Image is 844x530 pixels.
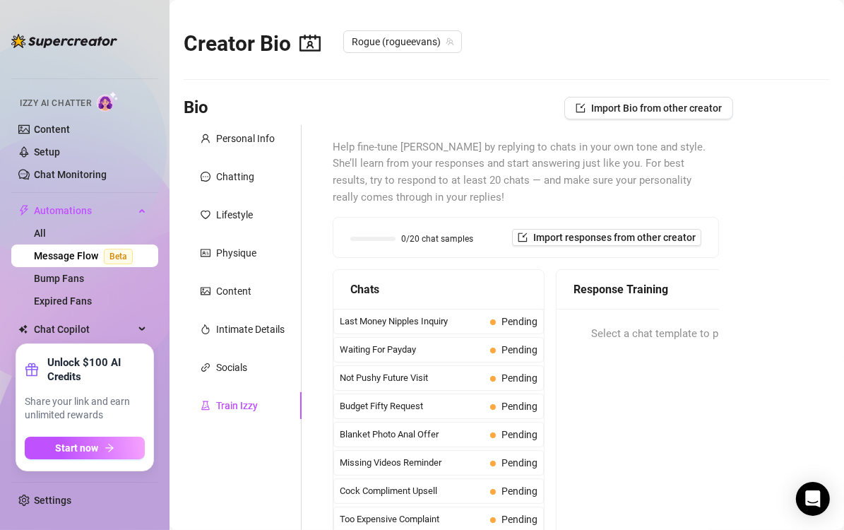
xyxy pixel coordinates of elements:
[564,97,733,119] button: Import Bio from other creator
[333,139,719,206] span: Help fine-tune [PERSON_NAME] by replying to chats in your own tone and style. She’ll learn from y...
[201,134,210,143] span: user
[340,512,485,526] span: Too Expensive Complaint
[512,229,701,246] button: Import responses from other creator
[201,210,210,220] span: heart
[216,207,253,223] div: Lifestyle
[340,484,485,498] span: Cock Compliment Upsell
[501,514,537,525] span: Pending
[201,286,210,296] span: picture
[501,316,537,327] span: Pending
[446,37,454,46] span: team
[501,372,537,384] span: Pending
[592,326,803,343] span: Select a chat template to provide a response
[184,97,208,119] h3: Bio
[34,273,84,284] a: Bump Fans
[216,360,247,375] div: Socials
[796,482,830,516] div: Open Intercom Messenger
[56,442,99,454] span: Start now
[34,124,70,135] a: Content
[340,371,485,385] span: Not Pushy Future Visit
[34,318,134,341] span: Chat Copilot
[533,232,696,243] span: Import responses from other creator
[47,355,145,384] strong: Unlock $100 AI Credits
[34,146,60,158] a: Setup
[591,102,722,114] span: Import Bio from other creator
[518,232,528,242] span: import
[201,248,210,258] span: idcard
[216,131,275,146] div: Personal Info
[201,172,210,182] span: message
[201,363,210,372] span: link
[11,34,117,48] img: logo-BBDzfeDw.svg
[20,97,91,110] span: Izzy AI Chatter
[34,169,107,180] a: Chat Monitoring
[34,295,92,307] a: Expired Fans
[340,343,485,357] span: Waiting For Payday
[573,281,821,298] div: Response Training
[97,91,119,112] img: AI Chatter
[501,485,537,497] span: Pending
[18,324,28,334] img: Chat Copilot
[401,235,473,243] span: 0/20 chat samples
[25,437,145,459] button: Start nowarrow-right
[34,495,71,506] a: Settings
[340,399,485,413] span: Budget Fifty Request
[201,401,210,411] span: experiment
[34,199,134,222] span: Automations
[25,395,145,423] span: Share your link and earn unlimited rewards
[216,322,285,337] div: Intimate Details
[34,250,138,261] a: Message FlowBeta
[216,245,256,261] div: Physique
[576,103,586,113] span: import
[216,169,254,184] div: Chatting
[501,344,537,355] span: Pending
[501,457,537,469] span: Pending
[501,401,537,412] span: Pending
[216,283,251,299] div: Content
[18,205,30,216] span: thunderbolt
[340,456,485,470] span: Missing Videos Reminder
[340,314,485,329] span: Last Money Nipples Inquiry
[201,324,210,334] span: fire
[350,281,379,298] span: Chats
[299,33,321,54] span: contacts
[340,428,485,442] span: Blanket Photo Anal Offer
[105,443,114,453] span: arrow-right
[216,398,258,413] div: Train Izzy
[104,249,133,264] span: Beta
[184,30,321,57] h2: Creator Bio
[501,429,537,440] span: Pending
[352,31,453,52] span: Rogue (rogueevans)
[34,228,46,239] a: All
[25,363,39,377] span: gift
